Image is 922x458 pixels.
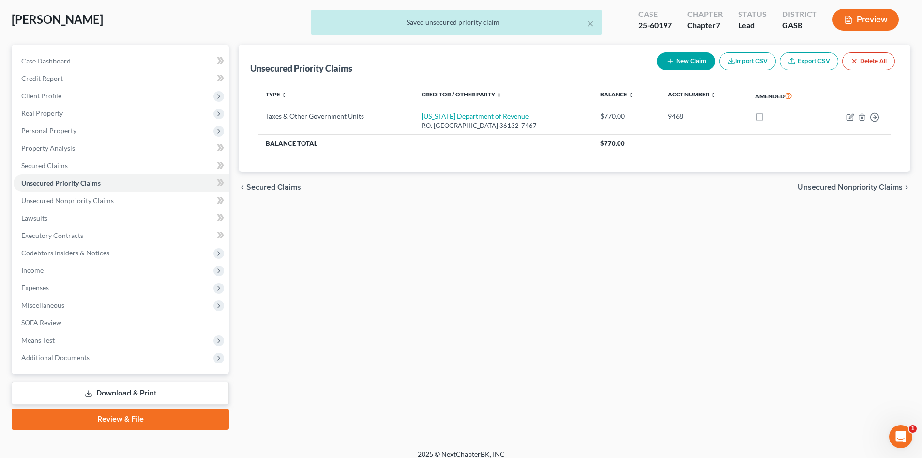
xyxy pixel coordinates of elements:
[21,161,68,170] span: Secured Claims
[21,266,44,274] span: Income
[798,183,903,191] span: Unsecured Nonpriority Claims
[719,52,776,70] button: Import CSV
[14,70,229,87] a: Credit Report
[21,231,83,239] span: Executory Contracts
[14,192,229,209] a: Unsecured Nonpriority Claims
[258,135,592,152] th: Balance Total
[281,92,287,98] i: unfold_more
[668,111,740,121] div: 9468
[832,9,899,31] button: Preview
[21,301,64,309] span: Miscellaneous
[21,144,75,152] span: Property Analysis
[14,157,229,174] a: Secured Claims
[798,183,910,191] button: Unsecured Nonpriority Claims chevron_right
[21,249,109,257] span: Codebtors Insiders & Notices
[422,112,529,120] a: [US_STATE] Department of Revenue
[780,52,838,70] a: Export CSV
[657,52,715,70] button: New Claim
[239,183,301,191] button: chevron_left Secured Claims
[21,92,61,100] span: Client Profile
[21,109,63,117] span: Real Property
[21,57,71,65] span: Case Dashboard
[903,183,910,191] i: chevron_right
[747,85,819,107] th: Amended
[239,183,246,191] i: chevron_left
[600,111,652,121] div: $770.00
[21,284,49,292] span: Expenses
[266,111,406,121] div: Taxes & Other Government Units
[909,425,917,433] span: 1
[21,179,101,187] span: Unsecured Priority Claims
[14,227,229,244] a: Executory Contracts
[14,52,229,70] a: Case Dashboard
[782,9,817,20] div: District
[246,183,301,191] span: Secured Claims
[21,126,76,135] span: Personal Property
[12,382,229,405] a: Download & Print
[21,74,63,82] span: Credit Report
[422,121,585,130] div: P.O. [GEOGRAPHIC_DATA] 36132-7467
[710,92,716,98] i: unfold_more
[21,196,114,205] span: Unsecured Nonpriority Claims
[738,9,767,20] div: Status
[638,9,672,20] div: Case
[600,91,634,98] a: Balance unfold_more
[14,209,229,227] a: Lawsuits
[687,9,723,20] div: Chapter
[250,63,352,74] div: Unsecured Priority Claims
[12,409,229,430] a: Review & File
[842,52,895,70] button: Delete All
[21,318,61,327] span: SOFA Review
[628,92,634,98] i: unfold_more
[21,353,90,362] span: Additional Documents
[14,314,229,332] a: SOFA Review
[266,91,287,98] a: Type unfold_more
[21,214,47,222] span: Lawsuits
[587,17,594,29] button: ×
[21,336,55,344] span: Means Test
[319,17,594,27] div: Saved unsecured priority claim
[600,140,625,147] span: $770.00
[14,140,229,157] a: Property Analysis
[889,425,912,448] iframe: Intercom live chat
[668,91,716,98] a: Acct Number unfold_more
[14,174,229,192] a: Unsecured Priority Claims
[422,91,502,98] a: Creditor / Other Party unfold_more
[496,92,502,98] i: unfold_more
